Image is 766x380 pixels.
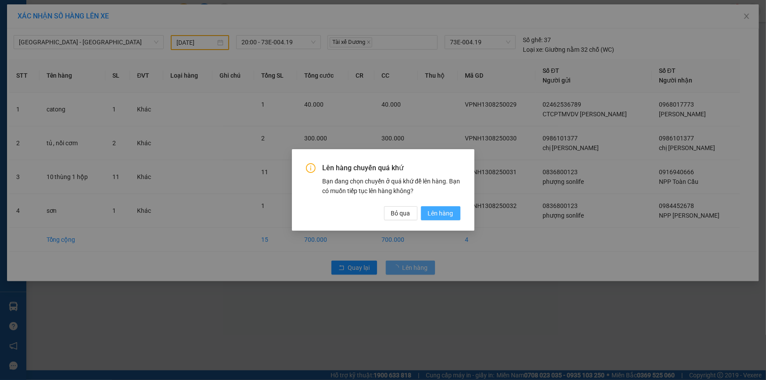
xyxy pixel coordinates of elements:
button: Lên hàng [421,206,460,220]
span: Lên hàng [428,208,453,218]
span: Lên hàng chuyến quá khứ [323,163,460,173]
span: Bỏ qua [391,208,410,218]
button: Bỏ qua [384,206,417,220]
div: Bạn đang chọn chuyến ở quá khứ để lên hàng. Bạn có muốn tiếp tục lên hàng không? [323,176,460,196]
span: info-circle [306,163,316,173]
